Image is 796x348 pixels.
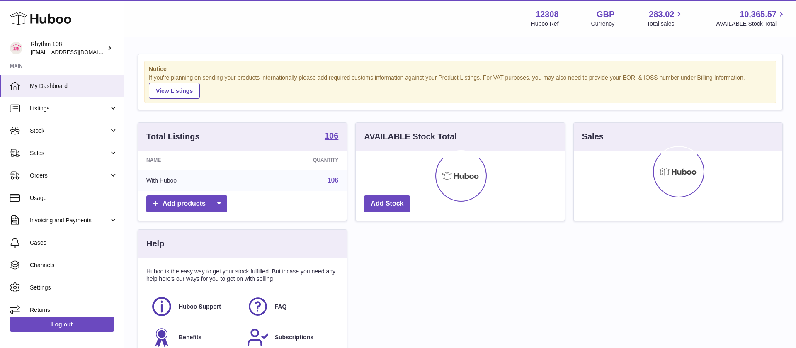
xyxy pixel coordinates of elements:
span: Cases [30,239,118,247]
span: Total sales [647,20,684,28]
a: 106 [328,177,339,184]
a: Add products [146,195,227,212]
span: AVAILABLE Stock Total [716,20,786,28]
span: FAQ [275,303,287,311]
span: Invoicing and Payments [30,217,109,224]
span: Usage [30,194,118,202]
div: If you're planning on sending your products internationally please add required customs informati... [149,74,772,99]
span: Benefits [179,333,201,341]
strong: 12308 [536,9,559,20]
h3: Sales [582,131,604,142]
a: 10,365.57 AVAILABLE Stock Total [716,9,786,28]
span: Sales [30,149,109,157]
a: View Listings [149,83,200,99]
h3: Help [146,238,164,249]
span: [EMAIL_ADDRESS][DOMAIN_NAME] [31,49,122,55]
span: 10,365.57 [740,9,777,20]
span: Channels [30,261,118,269]
span: Returns [30,306,118,314]
th: Quantity [248,151,347,170]
a: 106 [325,131,338,141]
span: Huboo Support [179,303,221,311]
strong: Notice [149,65,772,73]
img: orders@rhythm108.com [10,42,22,54]
span: Subscriptions [275,333,313,341]
a: Log out [10,317,114,332]
span: 283.02 [649,9,674,20]
span: Orders [30,172,109,180]
h3: Total Listings [146,131,200,142]
div: Huboo Ref [531,20,559,28]
span: Listings [30,105,109,112]
a: FAQ [247,295,335,318]
th: Name [138,151,248,170]
span: Settings [30,284,118,292]
h3: AVAILABLE Stock Total [364,131,456,142]
strong: 106 [325,131,338,140]
span: Stock [30,127,109,135]
span: My Dashboard [30,82,118,90]
a: Huboo Support [150,295,238,318]
div: Rhythm 108 [31,40,105,56]
a: 283.02 Total sales [647,9,684,28]
a: Add Stock [364,195,410,212]
strong: GBP [597,9,614,20]
td: With Huboo [138,170,248,191]
div: Currency [591,20,615,28]
p: Huboo is the easy way to get your stock fulfilled. But incase you need any help here's our ways f... [146,268,338,283]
